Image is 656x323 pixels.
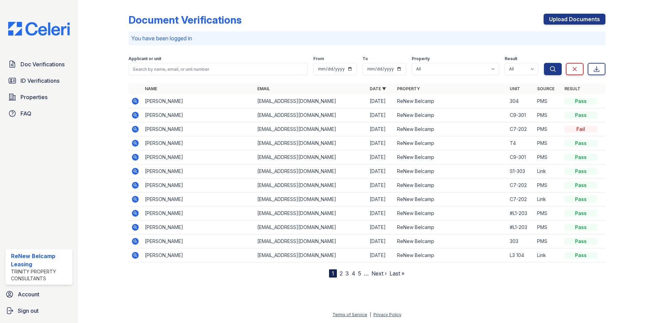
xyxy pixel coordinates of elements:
td: ReNew Belcamp [394,248,507,263]
span: … [364,269,369,278]
td: ReNew Belcamp [394,234,507,248]
p: You have been logged in [131,34,603,42]
a: Name [145,86,157,91]
td: ReNew Belcamp [394,122,507,136]
td: ReNew Belcamp [394,94,507,108]
a: Next › [371,270,387,277]
div: Pass [564,140,597,147]
td: [DATE] [367,206,394,220]
td: [PERSON_NAME] [142,108,255,122]
td: [DATE] [367,150,394,164]
td: [PERSON_NAME] [142,136,255,150]
td: [DATE] [367,220,394,234]
td: L3 104 [507,248,534,263]
a: Source [537,86,555,91]
a: Last » [389,270,405,277]
td: [EMAIL_ADDRESS][DOMAIN_NAME] [255,178,367,192]
td: PMS [534,234,562,248]
td: [EMAIL_ADDRESS][DOMAIN_NAME] [255,206,367,220]
td: PMS [534,136,562,150]
a: Email [257,86,270,91]
td: [DATE] [367,108,394,122]
td: [EMAIL_ADDRESS][DOMAIN_NAME] [255,164,367,178]
td: [EMAIL_ADDRESS][DOMAIN_NAME] [255,192,367,206]
td: [DATE] [367,122,394,136]
div: Pass [564,252,597,259]
td: ReNew Belcamp [394,220,507,234]
span: Account [18,290,39,298]
td: [PERSON_NAME] [142,220,255,234]
a: Privacy Policy [373,312,401,317]
td: ReNew Belcamp [394,150,507,164]
div: Pass [564,112,597,119]
a: Date ▼ [370,86,386,91]
a: 4 [352,270,355,277]
span: Properties [20,93,47,101]
a: 3 [345,270,349,277]
div: Pass [564,154,597,161]
td: [EMAIL_ADDRESS][DOMAIN_NAME] [255,248,367,263]
td: C9-301 [507,108,534,122]
div: Pass [564,168,597,175]
td: [DATE] [367,234,394,248]
td: [EMAIL_ADDRESS][DOMAIN_NAME] [255,108,367,122]
label: Property [412,56,430,62]
td: [EMAIL_ADDRESS][DOMAIN_NAME] [255,94,367,108]
button: Sign out [3,304,75,318]
a: 2 [340,270,343,277]
div: Trinity Property Consultants [11,268,70,282]
td: C9-301 [507,150,534,164]
td: PMS [534,206,562,220]
td: [DATE] [367,164,394,178]
td: [DATE] [367,136,394,150]
td: PMS [534,108,562,122]
td: ReNew Belcamp [394,136,507,150]
td: [EMAIL_ADDRESS][DOMAIN_NAME] [255,220,367,234]
div: Pass [564,210,597,217]
span: Sign out [18,307,39,315]
label: Result [505,56,517,62]
td: ReNew Belcamp [394,192,507,206]
td: [DATE] [367,178,394,192]
td: PMS [534,178,562,192]
td: [DATE] [367,94,394,108]
a: Result [564,86,580,91]
td: [DATE] [367,192,394,206]
div: | [370,312,371,317]
a: Property [397,86,420,91]
span: ID Verifications [20,77,59,85]
a: Upload Documents [544,14,605,25]
td: [EMAIL_ADDRESS][DOMAIN_NAME] [255,122,367,136]
td: [EMAIL_ADDRESS][DOMAIN_NAME] [255,136,367,150]
td: PMS [534,150,562,164]
td: C7-202 [507,122,534,136]
a: FAQ [5,107,72,120]
span: Doc Verifications [20,60,65,68]
a: Unit [510,86,520,91]
td: [PERSON_NAME] [142,122,255,136]
td: PMS [534,122,562,136]
td: [EMAIL_ADDRESS][DOMAIN_NAME] [255,234,367,248]
div: 1 [329,269,337,278]
td: [PERSON_NAME] [142,164,255,178]
a: 5 [358,270,361,277]
td: #L1-203 [507,206,534,220]
a: Doc Verifications [5,57,72,71]
td: PMS [534,220,562,234]
td: [PERSON_NAME] [142,248,255,263]
label: To [363,56,368,62]
td: Link [534,248,562,263]
td: [DATE] [367,248,394,263]
td: [PERSON_NAME] [142,234,255,248]
td: C7-202 [507,192,534,206]
span: FAQ [20,109,31,118]
td: C7-202 [507,178,534,192]
td: 303 [507,234,534,248]
td: S1-303 [507,164,534,178]
a: Terms of Service [332,312,367,317]
div: Pass [564,224,597,231]
td: ReNew Belcamp [394,108,507,122]
td: ReNew Belcamp [394,206,507,220]
div: Pass [564,196,597,203]
td: [PERSON_NAME] [142,150,255,164]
